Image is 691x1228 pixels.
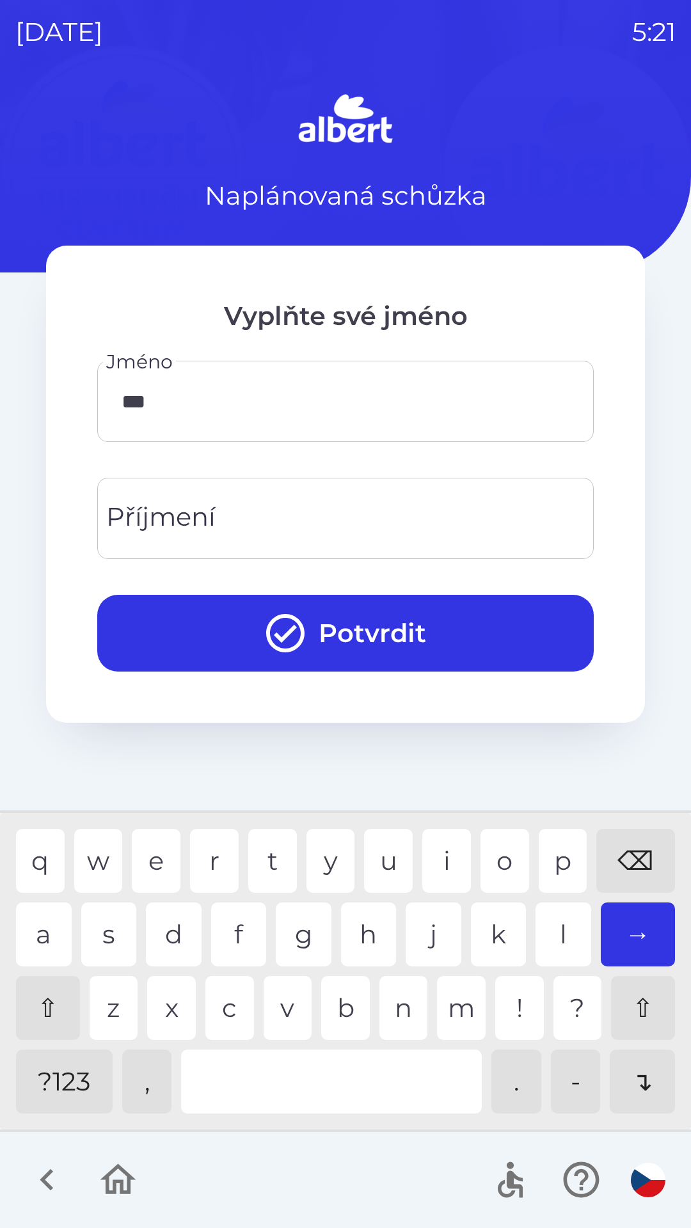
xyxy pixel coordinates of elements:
[97,595,594,672] button: Potvrdit
[632,13,676,51] p: 5:21
[46,90,645,151] img: Logo
[631,1163,665,1197] img: cs flag
[97,297,594,335] p: Vyplňte své jméno
[106,348,173,375] label: Jméno
[205,177,487,215] p: Naplánovaná schůzka
[15,13,103,51] p: [DATE]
